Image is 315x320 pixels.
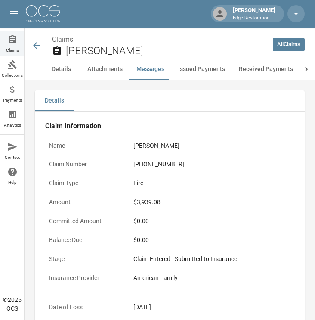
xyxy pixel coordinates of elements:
div: [PERSON_NAME] [229,6,279,22]
p: Claim Type [45,175,123,192]
div: [PERSON_NAME] [133,141,290,150]
button: open drawer [5,5,22,22]
p: Stage [45,251,123,267]
div: Fire [133,179,290,188]
img: ocs-logo-white-transparent.png [26,5,60,22]
div: $0.00 [133,236,290,245]
div: Claim Entered - Submitted to Insurance [133,255,290,264]
span: Payments [3,98,22,103]
p: Amount [45,194,123,211]
a: AllClaims [273,38,305,51]
button: Issued Payments [171,59,232,80]
p: Edge Restoration [233,15,275,22]
h2: [PERSON_NAME] [66,45,266,57]
span: Help [8,180,17,185]
div: [DATE] [133,303,290,312]
div: American Family [133,273,290,283]
p: Insurance Provider [45,270,123,286]
button: Details [35,90,74,111]
p: Date of Loss [45,299,123,316]
p: Balance Due [45,232,123,249]
span: Contact [5,155,20,160]
div: details tabs [35,90,305,111]
div: © 2025 OCS [3,295,22,313]
nav: breadcrumb [52,34,266,45]
span: Claims [6,48,19,53]
div: $3,939.08 [133,198,290,207]
div: anchor tabs [42,59,298,80]
p: Claim Number [45,156,123,173]
p: Name [45,137,123,154]
span: Analytics [4,123,21,127]
span: Collections [2,73,23,78]
button: Messages [130,59,171,80]
a: Claims [52,35,73,43]
button: Attachments [80,59,130,80]
button: Received Payments [232,59,300,80]
p: Committed Amount [45,213,123,230]
h4: Claim Information [45,122,294,130]
div: [PHONE_NUMBER] [133,160,290,169]
div: $0.00 [133,217,290,226]
button: Details [42,59,80,80]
